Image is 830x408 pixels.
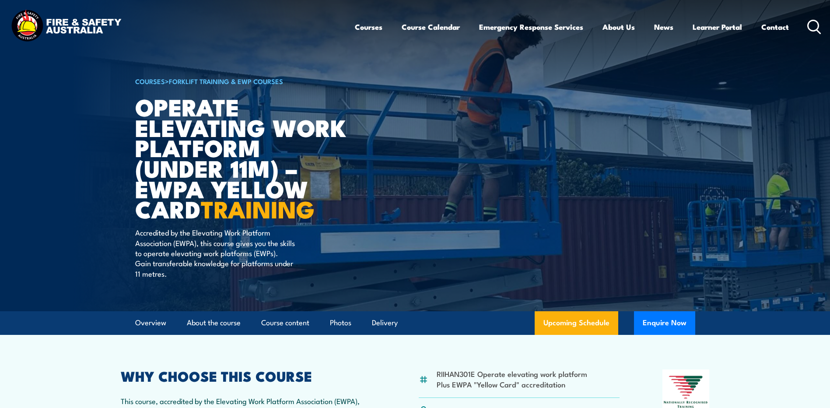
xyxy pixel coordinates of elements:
[535,311,618,335] a: Upcoming Schedule
[135,76,351,86] h6: >
[135,227,295,278] p: Accredited by the Elevating Work Platform Association (EWPA), this course gives you the skills to...
[121,369,376,382] h2: WHY CHOOSE THIS COURSE
[479,15,583,39] a: Emergency Response Services
[654,15,673,39] a: News
[169,76,283,86] a: Forklift Training & EWP Courses
[355,15,382,39] a: Courses
[261,311,309,334] a: Course content
[330,311,351,334] a: Photos
[201,190,315,226] strong: TRAINING
[135,76,165,86] a: COURSES
[634,311,695,335] button: Enquire Now
[437,379,587,389] li: Plus EWPA "Yellow Card" accreditation
[372,311,398,334] a: Delivery
[135,96,351,219] h1: Operate Elevating Work Platform (under 11m) – EWPA Yellow Card
[187,311,241,334] a: About the course
[761,15,789,39] a: Contact
[135,311,166,334] a: Overview
[402,15,460,39] a: Course Calendar
[602,15,635,39] a: About Us
[693,15,742,39] a: Learner Portal
[437,369,587,379] li: RIIHAN301E Operate elevating work platform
